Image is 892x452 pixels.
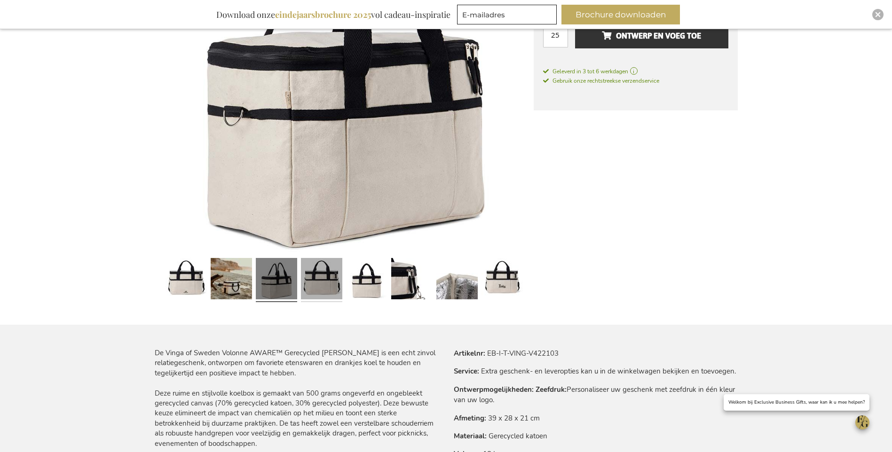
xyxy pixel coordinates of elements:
button: Brochure downloaden [561,5,680,24]
div: Close [872,9,884,20]
a: Gepersonaliseerde Volonne Gerecyclede Koeltas - Off White [301,254,342,306]
input: Aantal [543,23,568,47]
form: marketing offers and promotions [457,5,560,27]
a: Gepersonaliseerde Volonne Gerecyclede Koeltas - Off White [436,254,478,306]
b: eindejaarsbrochure 2025 [275,9,371,20]
a: Gepersonaliseerde Volonne Gerecyclede Koeltas - Off White [346,254,387,306]
a: Gepersonaliseerde Volonne Gerecyclede Koeltas - Off White [482,254,523,306]
span: Gebruik onze rechtstreekse verzendservice [543,77,659,85]
input: E-mailadres [457,5,557,24]
div: Download onze vol cadeau-inspiratie [212,5,455,24]
button: Ontwerp en voeg toe [575,23,728,48]
a: Gepersonaliseerde Volonne Gerecyclede Koeltas - Off White [211,254,252,306]
span: Ontwerp en voeg toe [602,28,701,43]
a: Gepersonaliseerde Volonne Gerecyclede Koeltas - Off White [166,254,207,306]
img: Close [875,12,881,17]
strong: Zeefdruk: [536,385,567,394]
a: Geleverd in 3 tot 6 werkdagen [543,67,728,76]
a: Gebruik onze rechtstreekse verzendservice [543,76,659,85]
a: Gepersonaliseerde Volonne Gerecyclede Koeltas - Off White [256,254,297,306]
a: Gepersonaliseerde Volonne Gerecyclede Koeltas - Off White [391,254,433,306]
